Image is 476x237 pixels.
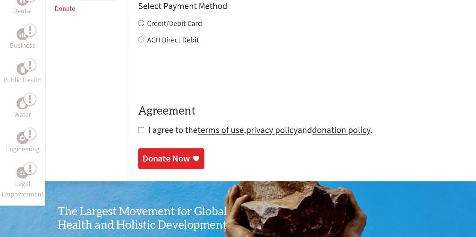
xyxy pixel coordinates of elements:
[246,124,298,136] a: privacy policy
[20,170,26,175] img: Legal Empowerment
[58,205,238,232] h3: The Largest Movement for Global Health and Holistic Development
[14,109,31,120] p: Water
[147,18,202,28] label: Credit/Debit Card
[20,99,26,108] img: Water
[3,75,42,85] p: Public Health
[3,63,42,85] a: Public HealthPublic Health
[17,166,29,178] div: Legal Empowerment
[138,60,252,89] iframe: reCAPTCHA
[6,144,40,154] p: Engineering
[20,135,26,141] img: Engineering
[198,124,244,136] a: terms of use
[55,4,75,13] a: Donate
[14,97,31,120] a: WaterWater
[17,132,29,144] div: Engineering
[10,28,35,51] a: BusinessBusiness
[6,132,40,154] a: EngineeringEngineering
[17,63,29,75] div: Public Health
[312,124,370,136] a: donation policy
[17,28,29,40] div: Business
[13,6,32,16] p: Dental
[10,40,35,51] p: Business
[138,148,204,169] a: Donate Now
[55,0,117,17] li: Donate
[20,65,26,72] img: Public Health
[20,31,26,37] img: Business
[148,124,373,136] span: I agree to the , and .
[2,178,44,199] p: Legal Empowerment
[138,104,464,118] h4: Agreement
[2,166,44,199] a: Legal EmpowermentLegal Empowerment
[147,35,199,44] label: ACH Direct Debit
[143,152,190,165] div: Donate Now
[17,97,29,109] div: Water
